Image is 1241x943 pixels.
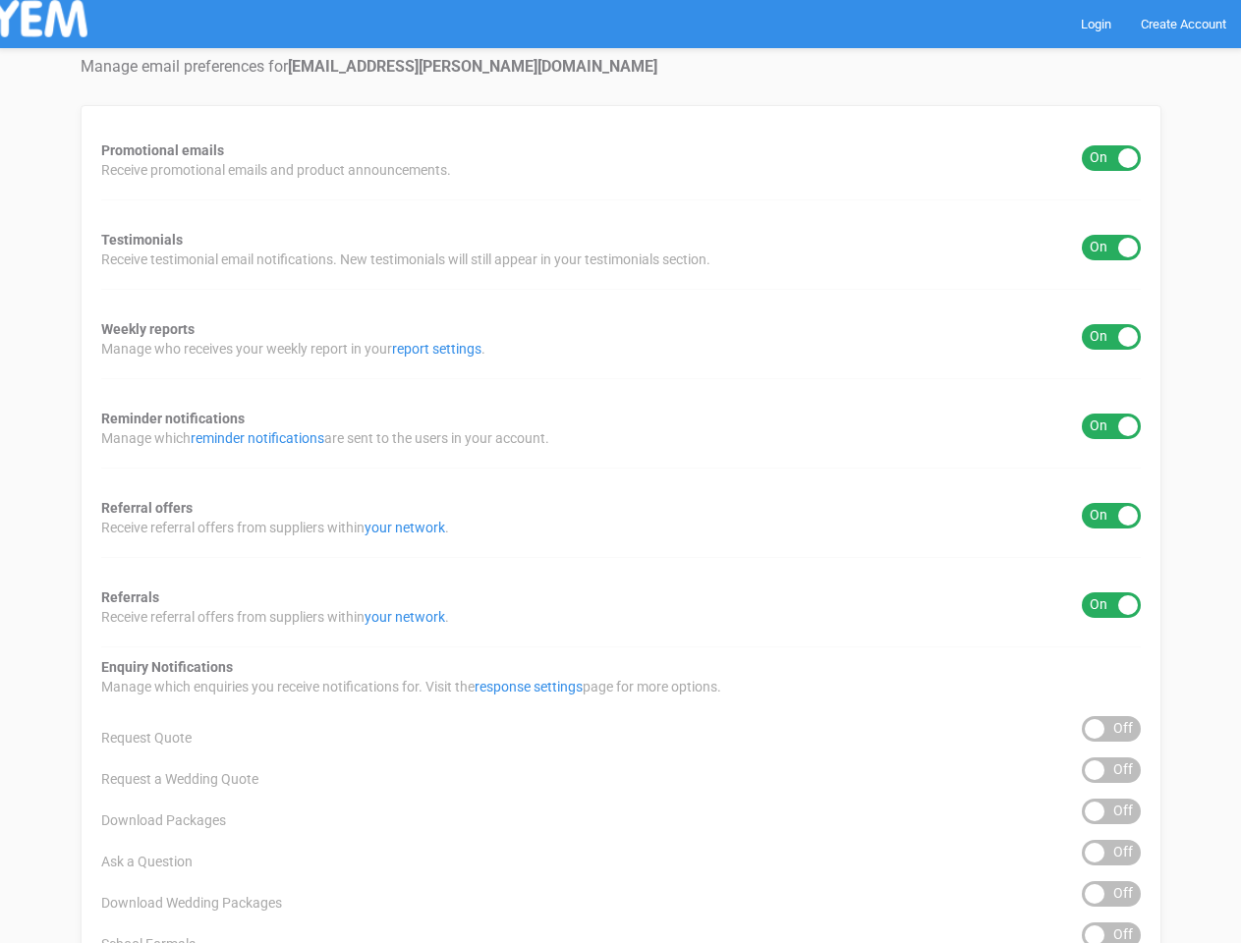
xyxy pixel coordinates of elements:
[101,728,192,748] span: Request Quote
[101,589,159,605] strong: Referrals
[101,339,485,359] span: Manage who receives your weekly report in your .
[101,142,224,158] strong: Promotional emails
[365,520,445,535] a: your network
[101,659,233,675] strong: Enquiry Notifications
[101,428,549,448] span: Manage which are sent to the users in your account.
[191,430,324,446] a: reminder notifications
[101,607,449,627] span: Receive referral offers from suppliers within .
[101,250,710,269] span: Receive testimonial email notifications. New testimonials will still appear in your testimonials ...
[392,341,481,357] a: report settings
[101,810,226,830] span: Download Packages
[101,500,193,516] strong: Referral offers
[475,679,583,694] a: response settings
[101,411,245,426] strong: Reminder notifications
[101,321,195,337] strong: Weekly reports
[81,58,1161,76] h4: Manage email preferences for
[101,160,451,180] span: Receive promotional emails and product announcements.
[101,518,449,537] span: Receive referral offers from suppliers within .
[365,609,445,625] a: your network
[101,769,258,789] span: Request a Wedding Quote
[101,232,183,248] strong: Testimonials
[101,852,193,871] span: Ask a Question
[101,893,282,913] span: Download Wedding Packages
[288,57,657,76] strong: [EMAIL_ADDRESS][PERSON_NAME][DOMAIN_NAME]
[101,677,721,696] span: Manage which enquiries you receive notifications for. Visit the page for more options.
